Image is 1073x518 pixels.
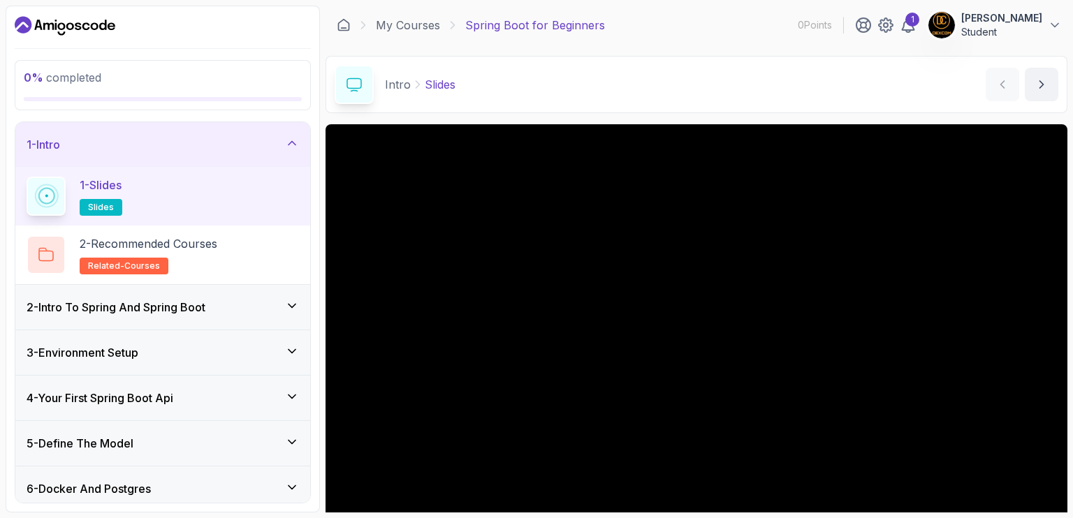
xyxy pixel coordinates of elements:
[928,12,955,38] img: user profile image
[337,18,351,32] a: Dashboard
[15,122,310,167] button: 1-Intro
[27,435,133,452] h3: 5 - Define The Model
[27,235,299,274] button: 2-Recommended Coursesrelated-courses
[900,17,917,34] a: 1
[88,260,160,272] span: related-courses
[1025,68,1058,101] button: next content
[27,390,173,406] h3: 4 - Your First Spring Boot Api
[15,15,115,37] a: Dashboard
[798,18,832,32] p: 0 Points
[24,71,43,84] span: 0 %
[88,202,114,213] span: slides
[961,11,1042,25] p: [PERSON_NAME]
[376,17,440,34] a: My Courses
[15,421,310,466] button: 5-Define The Model
[80,177,122,193] p: 1 - Slides
[986,68,1019,101] button: previous content
[425,76,455,93] p: Slides
[961,25,1042,39] p: Student
[27,299,205,316] h3: 2 - Intro To Spring And Spring Boot
[27,136,60,153] h3: 1 - Intro
[385,76,411,93] p: Intro
[905,13,919,27] div: 1
[27,480,151,497] h3: 6 - Docker And Postgres
[80,235,217,252] p: 2 - Recommended Courses
[928,11,1062,39] button: user profile image[PERSON_NAME]Student
[15,376,310,420] button: 4-Your First Spring Boot Api
[15,330,310,375] button: 3-Environment Setup
[465,17,605,34] p: Spring Boot for Beginners
[15,285,310,330] button: 2-Intro To Spring And Spring Boot
[27,344,138,361] h3: 3 - Environment Setup
[24,71,101,84] span: completed
[27,177,299,216] button: 1-Slidesslides
[15,466,310,511] button: 6-Docker And Postgres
